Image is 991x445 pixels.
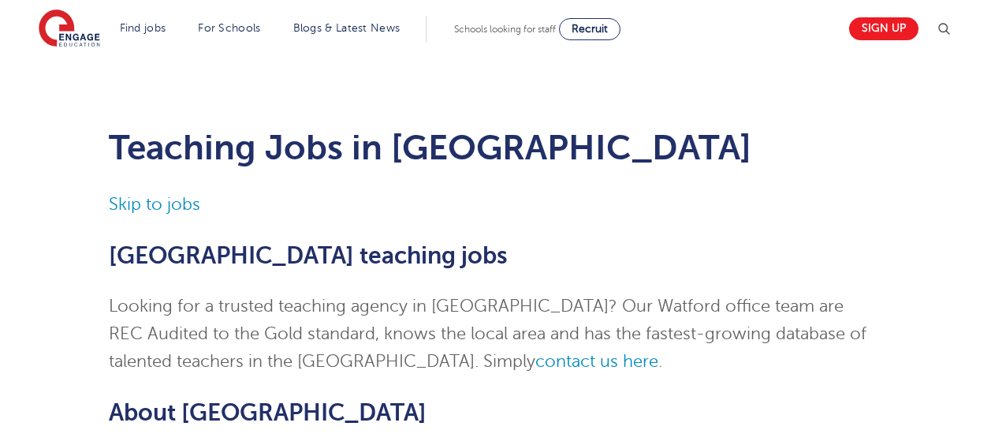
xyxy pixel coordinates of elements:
[572,23,608,35] span: Recruit
[109,195,200,214] a: Skip to jobs
[109,128,882,167] h1: Teaching Jobs in [GEOGRAPHIC_DATA]
[559,18,620,40] a: Recruit
[293,22,400,34] a: Blogs & Latest News
[109,399,427,426] b: About [GEOGRAPHIC_DATA]
[454,24,556,35] span: Schools looking for staff
[658,352,662,371] span: .
[109,297,866,371] span: Looking for a trusted teaching agency in [GEOGRAPHIC_DATA]? Our Watford office team are REC Audit...
[109,242,508,269] b: [GEOGRAPHIC_DATA] teaching jobs
[198,22,260,34] a: For Schools
[535,352,658,371] a: contact us here
[849,17,918,40] a: Sign up
[39,9,100,49] img: Engage Education
[120,22,166,34] a: Find jobs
